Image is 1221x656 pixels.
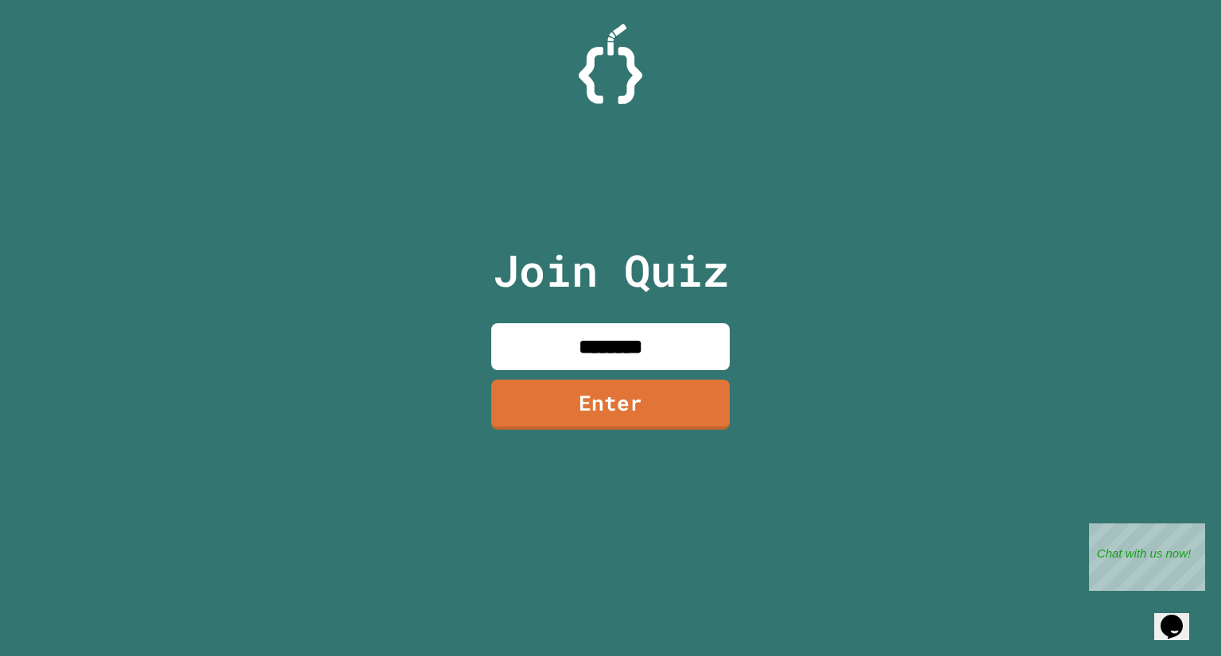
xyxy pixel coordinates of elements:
a: Enter [491,380,730,430]
iframe: chat widget [1089,523,1205,591]
iframe: chat widget [1154,592,1205,640]
p: Join Quiz [493,237,729,303]
img: Logo.svg [579,24,642,104]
